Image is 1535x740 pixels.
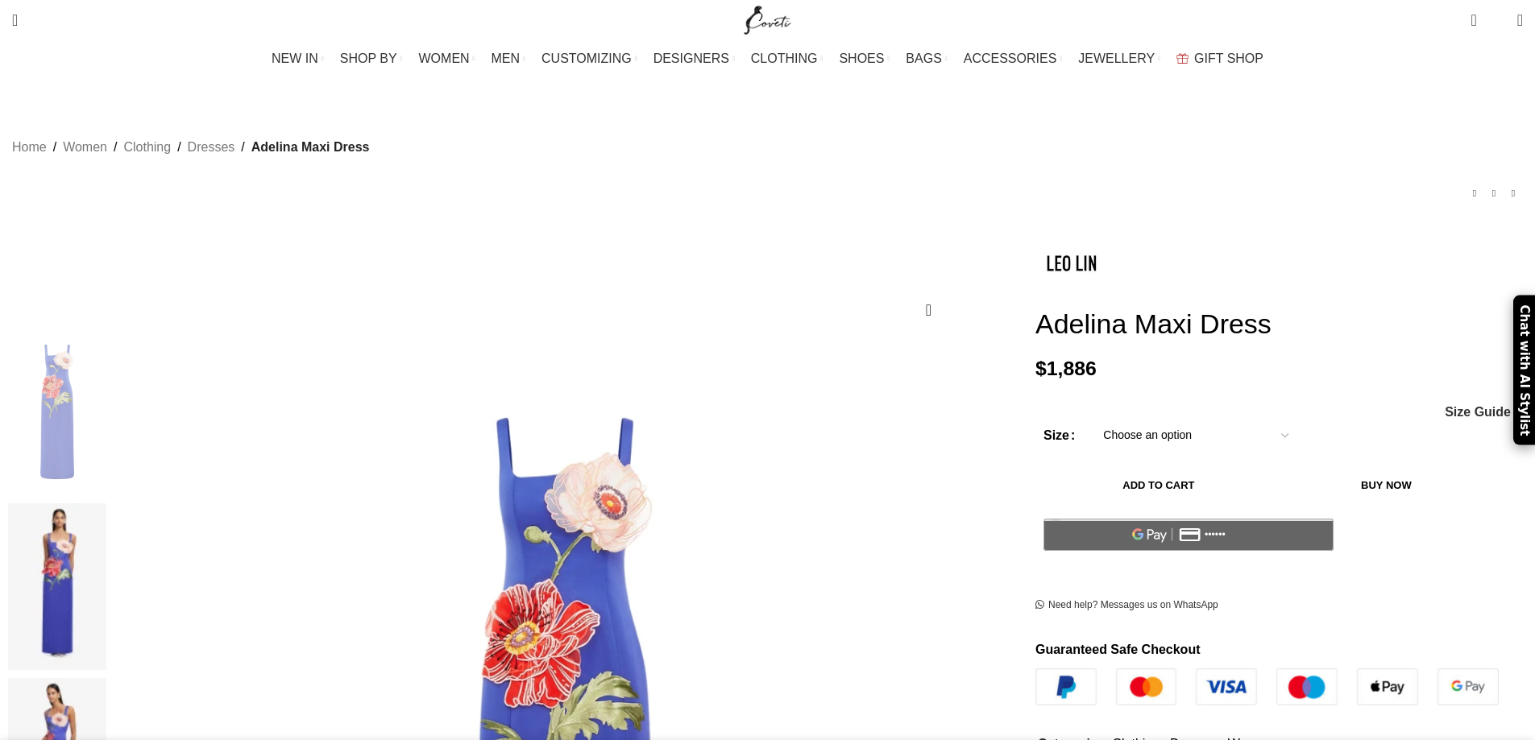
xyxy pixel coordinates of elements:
a: Size Guide [1444,406,1511,419]
span: DESIGNERS [653,51,729,66]
a: NEW IN [272,43,324,75]
img: GiftBag [1176,53,1189,64]
img: Adelina Maxi Dress [8,328,106,495]
a: GIFT SHOP [1176,43,1263,75]
span: SHOES [839,51,884,66]
text: •••••• [1205,529,1226,540]
nav: Breadcrumb [12,137,369,158]
button: Buy now [1282,469,1491,502]
a: JEWELLERY [1078,43,1160,75]
h1: Adelina Maxi Dress [1035,308,1523,341]
img: Leo Lin [1035,227,1108,300]
img: Square neckline [8,503,106,671]
span: $ [1035,358,1047,379]
iframe: Secure payment input frame [1040,560,1337,561]
span: GIFT SHOP [1194,51,1263,66]
bdi: 1,886 [1035,358,1097,379]
span: MEN [492,51,521,66]
div: Main navigation [4,43,1531,75]
a: Dresses [188,137,235,158]
span: NEW IN [272,51,318,66]
span: BAGS [906,51,941,66]
span: 0 [1472,8,1484,20]
span: ACCESSORIES [964,51,1057,66]
a: WOMEN [419,43,475,75]
a: Search [4,4,26,36]
button: Pay with GPay [1043,519,1334,551]
a: SHOP BY [340,43,403,75]
img: guaranteed-safe-checkout-bordered.j [1035,668,1499,705]
a: SHOES [839,43,890,75]
a: Women [63,137,107,158]
label: Size [1043,425,1075,446]
span: 0 [1492,16,1504,28]
a: Site logo [741,12,794,26]
a: Need help? Messages us on WhatsApp [1035,599,1218,612]
a: BAGS [906,43,947,75]
a: Next product [1504,184,1523,203]
span: SHOP BY [340,51,397,66]
a: Home [12,137,47,158]
a: CUSTOMIZING [541,43,637,75]
a: Clothing [123,137,171,158]
a: MEN [492,43,525,75]
span: CLOTHING [751,51,818,66]
button: Add to cart [1043,469,1274,502]
a: 0 [1462,4,1484,36]
span: JEWELLERY [1078,51,1155,66]
span: CUSTOMIZING [541,51,632,66]
a: DESIGNERS [653,43,735,75]
span: WOMEN [419,51,470,66]
span: Adelina Maxi Dress [251,137,370,158]
div: My Wishlist [1489,4,1505,36]
strong: Guaranteed Safe Checkout [1035,643,1201,656]
a: ACCESSORIES [964,43,1063,75]
a: CLOTHING [751,43,824,75]
a: Previous product [1465,184,1484,203]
